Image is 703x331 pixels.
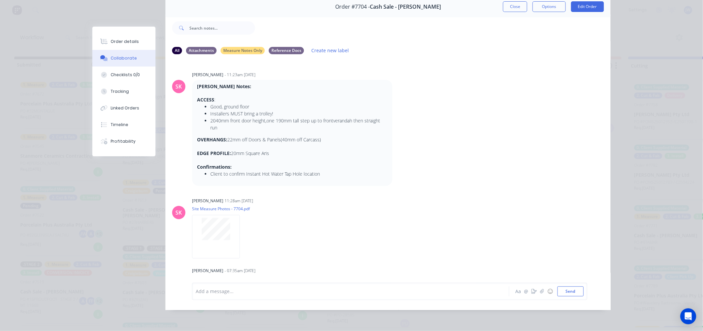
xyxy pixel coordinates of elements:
li: 2040mm front door height,one 190mm tall step up to frontverandah then straight run [210,117,387,131]
div: Attachments [186,47,217,54]
div: SK [176,83,182,90]
button: Collaborate [92,50,155,67]
p: : [197,96,387,103]
div: Profitability [111,138,136,144]
div: SK [176,209,182,217]
li: Client to confirm Instant Hot Water Tap Hole location [210,170,387,177]
button: Profitability [92,133,155,150]
button: Order details [92,33,155,50]
button: Close [503,1,527,12]
div: Checklists 0/0 [111,72,140,78]
strong: [PERSON_NAME] Notes: [197,83,251,89]
button: Options [533,1,566,12]
div: [PERSON_NAME] [192,268,223,274]
strong: ACCESS [197,96,214,103]
button: Checklists 0/0 [92,67,155,83]
span: Cash Sale - [PERSON_NAME] [370,4,441,10]
div: - 07:35am [DATE] [225,268,255,274]
div: 11:28am [DATE] [225,198,253,204]
button: Send [557,286,584,296]
button: Linked Orders [92,100,155,116]
strong: OVERHANGS: [197,136,227,143]
strong: EDGE PROFILE: [197,150,231,156]
div: Tracking [111,88,129,94]
button: Timeline [92,116,155,133]
li: Installers MUST bring a trolley! [210,110,387,117]
button: ☺ [546,287,554,295]
span: Order #7704 - [335,4,370,10]
p: 22mm off Doors & Panels(40mm off Carcass) 20mm Square Aris [197,136,387,170]
button: Create new label [308,46,352,55]
div: Collaborate [111,55,137,61]
p: Site Measure Photos - 7704.pdf [192,206,250,212]
button: Aa [514,287,522,295]
strong: Confirmations: [197,164,232,170]
button: Edit Order [571,1,604,12]
button: Tracking [92,83,155,100]
input: Search notes... [189,21,255,35]
div: Timeline [111,122,129,128]
div: Order details [111,39,139,45]
div: Linked Orders [111,105,140,111]
div: - 11:23am [DATE] [225,72,255,78]
div: Reference Docs [269,47,304,54]
div: Measure Notes Only [221,47,265,54]
li: Good, ground floor [210,103,387,110]
div: All [172,47,182,54]
div: [PERSON_NAME] [192,72,223,78]
div: [PERSON_NAME] [192,198,223,204]
button: @ [522,287,530,295]
div: Open Intercom Messenger [680,308,696,324]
